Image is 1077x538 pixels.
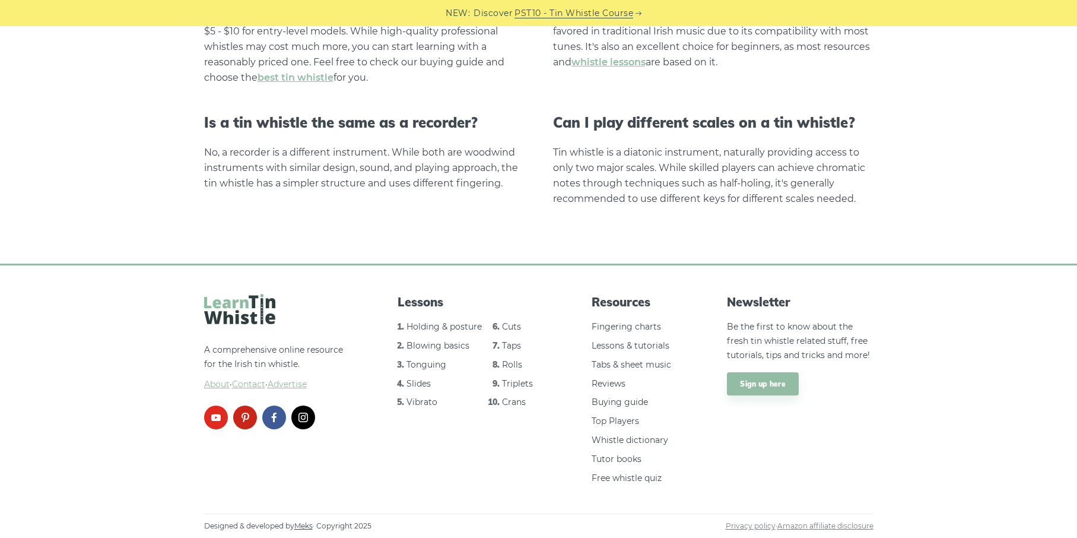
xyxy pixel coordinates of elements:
a: Contact·Advertise [232,379,307,390]
a: Sign up here [727,372,799,396]
a: PST10 - Tin Whistle Course [514,7,633,20]
a: Holding & posture [406,321,482,332]
a: Triplets [502,378,533,389]
a: Rolls [502,359,522,370]
a: Slides [406,378,431,389]
a: Whistle dictionary [592,435,668,445]
img: LearnTinWhistle.com [204,294,275,324]
a: Tonguing [406,359,446,370]
a: Tutor books [592,454,641,464]
a: Privacy policy [726,521,776,530]
a: Reviews [592,378,625,389]
a: Amazon affiliate disclosure [777,521,873,530]
a: Blowing basics [406,340,469,351]
span: Contact [232,379,265,390]
a: youtube [204,406,228,429]
a: Lessons & tutorials [592,340,669,351]
a: Free whistle quiz [592,473,662,483]
a: whistle lessons [571,56,646,68]
a: About [204,379,230,390]
p: A comprehensive online resource for the Irish tin whistle. [204,343,350,391]
div: Tin whistle is a diatonic instrument, naturally providing access to only two major scales. While ... [553,145,873,207]
a: Crans [502,397,526,407]
a: Buying guide [592,397,648,407]
span: Advertise [268,379,307,390]
p: Be the first to know about the fresh tin whistle related stuff, free tutorials, tips and tricks a... [727,320,873,362]
a: best tin whistle [258,72,333,83]
a: instagram [291,406,315,429]
span: NEW: [446,7,470,20]
a: Cuts [502,321,521,332]
h3: Is a tin whistle the same as a recorder? [204,114,525,131]
span: Lessons [398,294,544,311]
a: Tabs & sheet music [592,359,671,370]
div: The most common key for a tin whistle is D. This key is particularly favored in traditional Irish... [553,8,873,70]
a: Taps [502,340,521,351]
a: Top Players [592,416,639,426]
span: · [204,378,350,392]
div: A tin whistle is an affordable instrument, with prices starting from $5 - $10 for entry-level mod... [204,8,525,86]
span: Resources [592,294,679,311]
span: Discover [474,7,513,20]
a: pinterest [233,406,257,429]
span: · [726,520,873,532]
a: Vibrato [406,397,437,407]
h3: Can I play different scales on a tin whistle? [553,114,873,131]
a: Meks [294,521,313,530]
a: Fingering charts [592,321,661,332]
a: facebook [262,406,286,429]
span: Newsletter [727,294,873,311]
span: Designed & developed by · Copyright 2025 [204,520,371,532]
div: No, a recorder is a different instrument. While both are woodwind instruments with similar design... [204,145,525,191]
